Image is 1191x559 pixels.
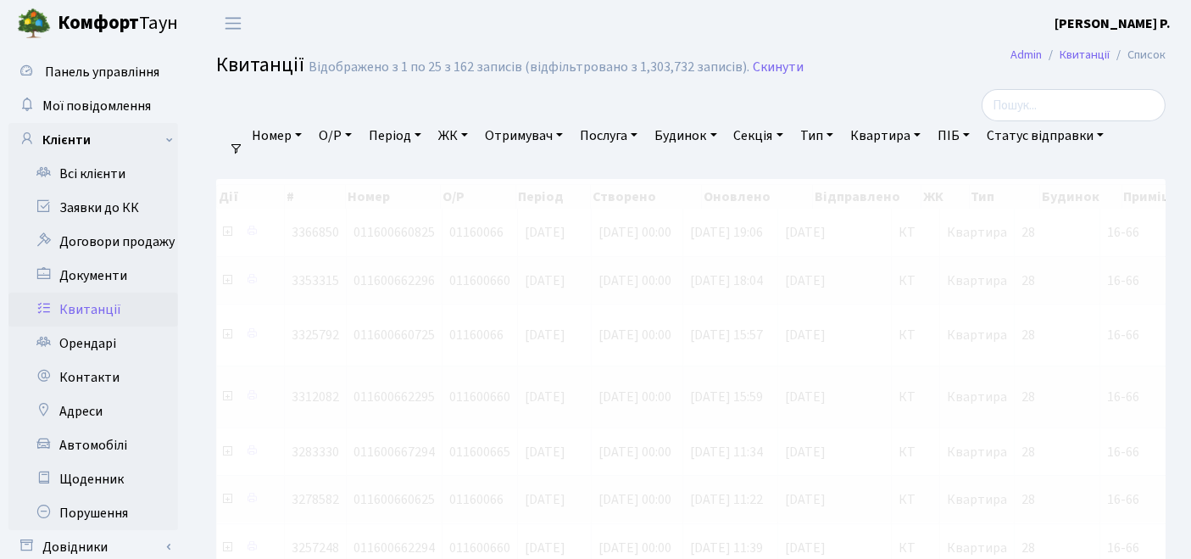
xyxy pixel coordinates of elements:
a: Секція [727,121,790,150]
a: Admin [1010,46,1042,64]
a: Мої повідомлення [8,89,178,123]
a: Всі клієнти [8,157,178,191]
a: Клієнти [8,123,178,157]
a: Тип [793,121,840,150]
nav: breadcrumb [985,37,1191,73]
button: Переключити навігацію [212,9,254,37]
a: ПІБ [931,121,977,150]
a: Заявки до КК [8,191,178,225]
a: Будинок [648,121,723,150]
span: Квитанції [216,50,304,80]
a: Договори продажу [8,225,178,259]
a: Номер [245,121,309,150]
div: Відображено з 1 по 25 з 162 записів (відфільтровано з 1,303,732 записів). [309,59,749,75]
a: Щоденник [8,462,178,496]
a: Орендарі [8,327,178,361]
a: Послуга [573,121,644,150]
a: Статус відправки [980,121,1110,150]
span: Панель управління [45,63,159,81]
a: Документи [8,259,178,293]
img: logo.png [17,7,51,41]
span: Таун [58,9,178,38]
a: ЖК [431,121,475,150]
li: Список [1110,46,1166,64]
a: Адреси [8,394,178,428]
a: Квитанції [1060,46,1110,64]
b: [PERSON_NAME] Р. [1055,14,1171,33]
a: [PERSON_NAME] Р. [1055,14,1171,34]
a: Панель управління [8,55,178,89]
a: Автомобілі [8,428,178,462]
a: Період [362,121,428,150]
a: Квартира [843,121,927,150]
b: Комфорт [58,9,139,36]
a: Квитанції [8,293,178,327]
a: Контакти [8,361,178,394]
a: Отримувач [478,121,570,150]
a: Скинути [753,59,804,75]
input: Пошук... [982,89,1166,121]
a: О/Р [312,121,359,150]
a: Порушення [8,496,178,530]
span: Мої повідомлення [42,97,151,115]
